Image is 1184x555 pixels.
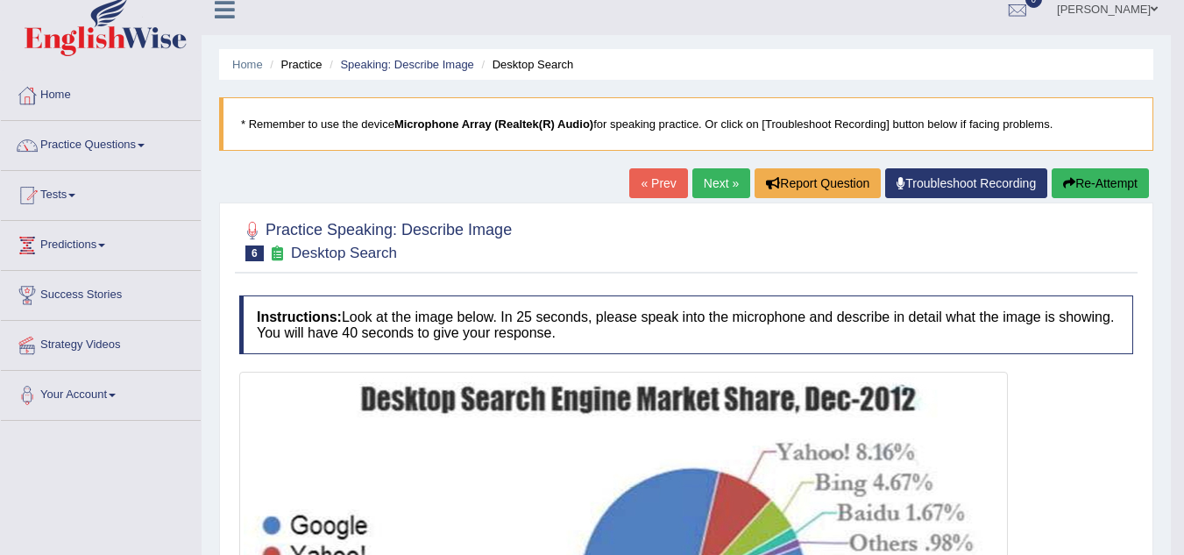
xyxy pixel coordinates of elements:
b: Instructions: [257,310,342,324]
a: Speaking: Describe Image [340,58,473,71]
a: « Prev [629,168,687,198]
small: Exam occurring question [268,245,287,262]
a: Predictions [1,221,201,265]
a: Home [232,58,263,71]
a: Home [1,71,201,115]
a: Practice Questions [1,121,201,165]
b: Microphone Array (Realtek(R) Audio) [394,117,593,131]
h4: Look at the image below. In 25 seconds, please speak into the microphone and describe in detail w... [239,295,1133,354]
blockquote: * Remember to use the device for speaking practice. Or click on [Troubleshoot Recording] button b... [219,97,1153,151]
small: Desktop Search [291,245,397,261]
a: Success Stories [1,271,201,315]
a: Strategy Videos [1,321,201,365]
a: Tests [1,171,201,215]
li: Desktop Search [477,56,573,73]
a: Your Account [1,371,201,415]
button: Report Question [755,168,881,198]
a: Troubleshoot Recording [885,168,1047,198]
span: 6 [245,245,264,261]
a: Next » [692,168,750,198]
h2: Practice Speaking: Describe Image [239,217,512,261]
li: Practice [266,56,322,73]
button: Re-Attempt [1052,168,1149,198]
